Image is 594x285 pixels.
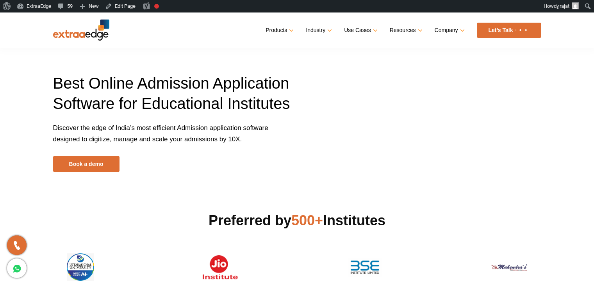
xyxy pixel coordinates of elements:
a: Products [266,25,292,36]
a: Company [435,25,463,36]
a: Book a demo [53,156,120,172]
a: Resources [390,25,421,36]
a: Use Cases [344,25,376,36]
h2: Preferred by Institutes [53,211,541,230]
a: Industry [306,25,330,36]
span: 500+ [291,212,323,228]
h1: Best Online Admission Application Software for Educational Institutes [53,73,291,122]
span: rajat [560,3,569,9]
span: Discover the edge of India’s most efficient Admission application software designed to digitize, ... [53,124,268,143]
a: Let’s Talk [477,23,541,38]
